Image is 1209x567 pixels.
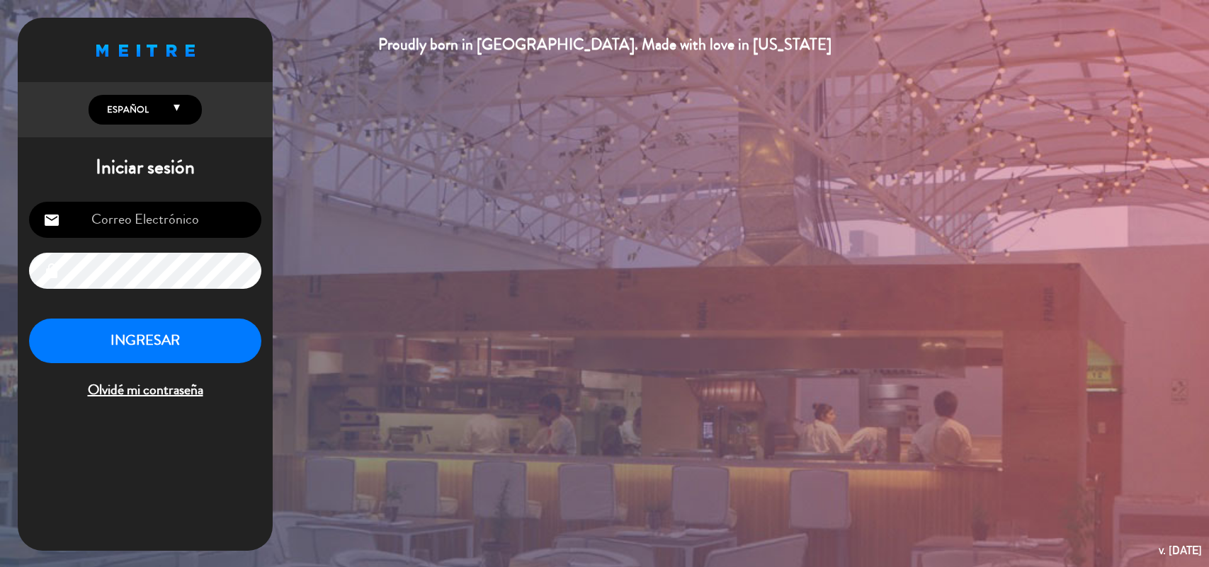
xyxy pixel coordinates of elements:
[29,319,261,363] button: INGRESAR
[43,212,60,229] i: email
[29,202,261,238] input: Correo Electrónico
[43,263,60,280] i: lock
[29,379,261,402] span: Olvidé mi contraseña
[103,103,149,117] span: Español
[1159,541,1202,560] div: v. [DATE]
[18,156,273,180] h1: Iniciar sesión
